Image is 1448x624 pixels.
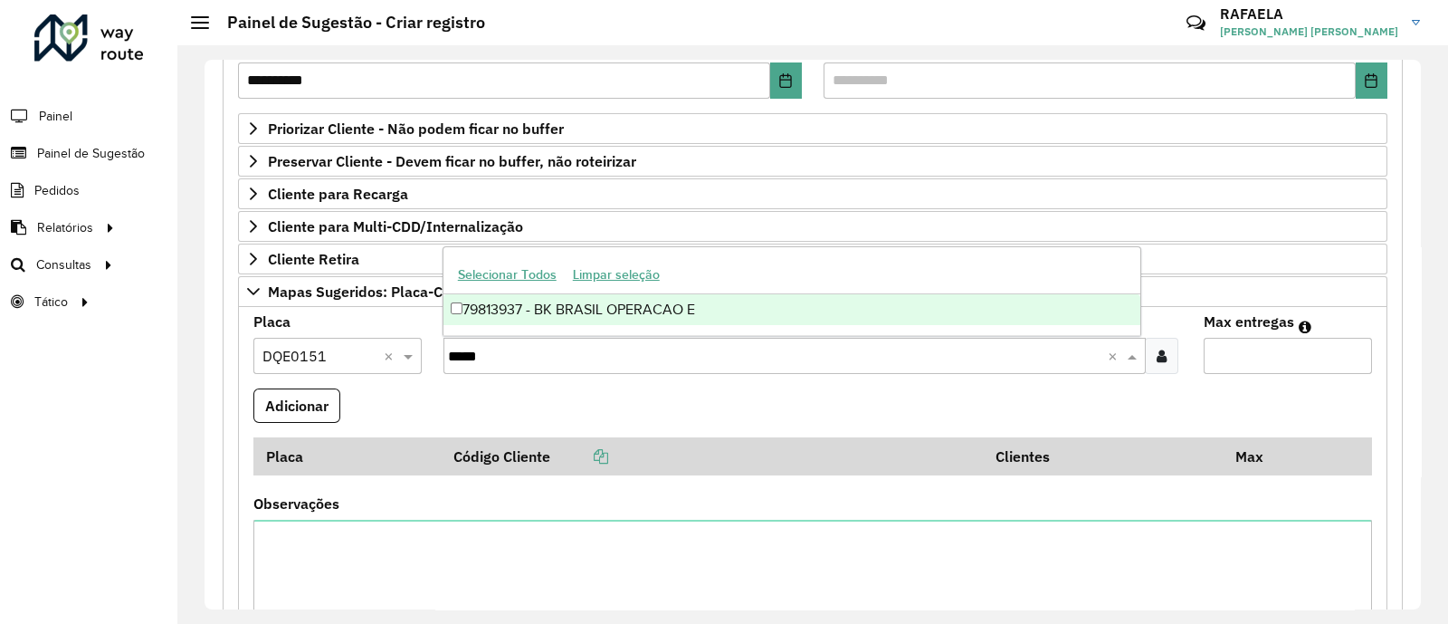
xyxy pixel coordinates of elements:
a: Contato Rápido [1176,4,1215,43]
span: Cliente Retira [268,252,359,266]
button: Limpar seleção [565,261,668,289]
span: Pedidos [34,181,80,200]
h3: RAFAELA [1220,5,1398,23]
ng-dropdown-panel: Options list [443,246,1142,336]
span: Consultas [36,255,91,274]
div: 79813937 - BK BRASIL OPERACAO E [443,294,1141,325]
span: Clear all [384,345,399,367]
th: Clientes [984,437,1223,475]
span: Tático [34,293,68,312]
span: Relatórios [37,218,93,237]
span: Cliente para Recarga [268,187,408,201]
button: Selecionar Todos [450,261,565,289]
label: Max entregas [1204,311,1294,332]
th: Max [1223,437,1295,475]
label: Placa [253,311,291,332]
span: Painel de Sugestão [37,144,145,163]
span: Mapas Sugeridos: Placa-Cliente [268,284,481,299]
th: Placa [253,437,441,475]
a: Cliente para Recarga [238,178,1387,209]
span: Cliente para Multi-CDD/Internalização [268,219,523,234]
th: Código Cliente [441,437,984,475]
h2: Painel de Sugestão - Criar registro [209,13,485,33]
span: Priorizar Cliente - Não podem ficar no buffer [268,121,564,136]
button: Choose Date [1356,62,1387,99]
a: Preservar Cliente - Devem ficar no buffer, não roteirizar [238,146,1387,177]
span: [PERSON_NAME] [PERSON_NAME] [1220,24,1398,40]
button: Adicionar [253,389,340,423]
label: Observações [253,493,339,514]
a: Copiar [550,447,608,466]
a: Mapas Sugeridos: Placa-Cliente [238,276,1387,307]
span: Clear all [1108,345,1123,367]
a: Cliente para Multi-CDD/Internalização [238,211,1387,242]
span: Preservar Cliente - Devem ficar no buffer, não roteirizar [268,154,636,168]
a: Cliente Retira [238,244,1387,274]
span: Painel [39,107,72,126]
a: Priorizar Cliente - Não podem ficar no buffer [238,113,1387,144]
em: Máximo de clientes que serão colocados na mesma rota com os clientes informados [1299,320,1311,334]
button: Choose Date [770,62,802,99]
